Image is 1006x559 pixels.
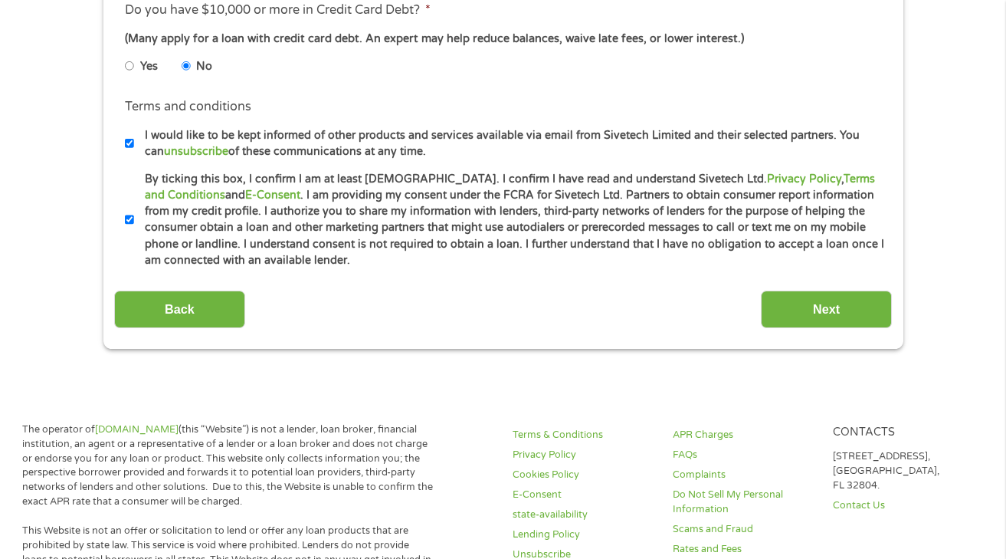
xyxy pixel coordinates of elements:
[114,291,245,328] input: Back
[125,31,880,48] div: (Many apply for a loan with credit card debt. An expert may help reduce balances, waive late fees...
[833,426,975,440] h4: Contacts
[761,291,892,328] input: Next
[673,522,814,537] a: Scams and Fraud
[95,423,179,436] a: [DOMAIN_NAME]
[673,468,814,482] a: Complaints
[673,488,814,517] a: Do Not Sell My Personal Information
[134,171,886,269] label: By ticking this box, I confirm I am at least [DEMOGRAPHIC_DATA]. I confirm I have read and unders...
[673,542,814,557] a: Rates and Fees
[767,173,841,186] a: Privacy Policy
[196,58,212,75] label: No
[673,428,814,442] a: APR Charges
[164,145,228,158] a: unsubscribe
[833,498,975,513] a: Contact Us
[673,448,814,462] a: FAQs
[134,127,886,160] label: I would like to be kept informed of other products and services available via email from Sivetech...
[513,488,654,502] a: E-Consent
[145,173,875,202] a: Terms and Conditions
[125,2,431,18] label: Do you have $10,000 or more in Credit Card Debt?
[833,449,975,493] p: [STREET_ADDRESS], [GEOGRAPHIC_DATA], FL 32804.
[140,58,158,75] label: Yes
[513,508,654,522] a: state-availability
[245,189,300,202] a: E-Consent
[125,99,251,115] label: Terms and conditions
[513,448,654,462] a: Privacy Policy
[22,423,434,509] p: The operator of (this “Website”) is not a lender, loan broker, financial institution, an agent or...
[513,428,654,442] a: Terms & Conditions
[513,468,654,482] a: Cookies Policy
[513,528,654,542] a: Lending Policy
